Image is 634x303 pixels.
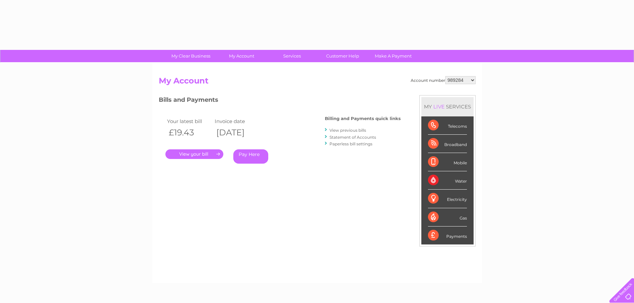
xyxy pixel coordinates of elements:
div: Telecoms [428,116,467,135]
a: Paperless bill settings [329,141,372,146]
div: Payments [428,227,467,244]
a: Make A Payment [366,50,421,62]
a: My Account [214,50,269,62]
h3: Bills and Payments [159,95,401,107]
a: Pay Here [233,149,268,164]
div: Account number [411,76,476,84]
div: Broadband [428,135,467,153]
a: My Clear Business [163,50,218,62]
h4: Billing and Payments quick links [325,116,401,121]
a: Statement of Accounts [329,135,376,140]
a: Services [265,50,319,62]
th: £19.43 [165,126,213,139]
div: Electricity [428,190,467,208]
a: View previous bills [329,128,366,133]
div: LIVE [432,103,446,110]
div: MY SERVICES [421,97,474,116]
a: . [165,149,223,159]
th: [DATE] [213,126,261,139]
div: Mobile [428,153,467,171]
h2: My Account [159,76,476,89]
div: Gas [428,208,467,227]
a: Customer Help [315,50,370,62]
td: Your latest bill [165,117,213,126]
td: Invoice date [213,117,261,126]
div: Water [428,171,467,190]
